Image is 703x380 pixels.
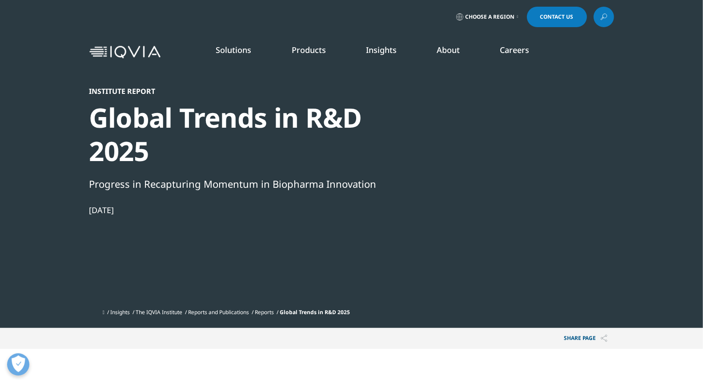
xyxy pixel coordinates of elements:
[216,44,252,55] a: Solutions
[89,87,394,96] div: Institute Report
[601,335,607,342] img: Share PAGE
[188,308,249,316] a: Reports and Publications
[89,46,161,59] img: IQVIA Healthcare Information Technology and Pharma Clinical Research Company
[136,308,182,316] a: The IQVIA Institute
[500,44,529,55] a: Careers
[255,308,274,316] a: Reports
[527,7,587,27] a: Contact Us
[540,14,574,20] span: Contact Us
[89,101,394,168] div: Global Trends in R&D 2025
[89,176,394,191] div: Progress in Recapturing Momentum in Biopharma Innovation
[89,205,394,215] div: [DATE]
[110,308,130,316] a: Insights
[7,353,29,376] button: Open Preferences
[164,31,614,73] nav: Primary
[292,44,326,55] a: Products
[558,328,614,349] p: Share PAGE
[466,13,515,20] span: Choose a Region
[366,44,397,55] a: Insights
[280,308,350,316] span: Global Trends in R&D 2025
[437,44,460,55] a: About
[558,328,614,349] button: Share PAGEShare PAGE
